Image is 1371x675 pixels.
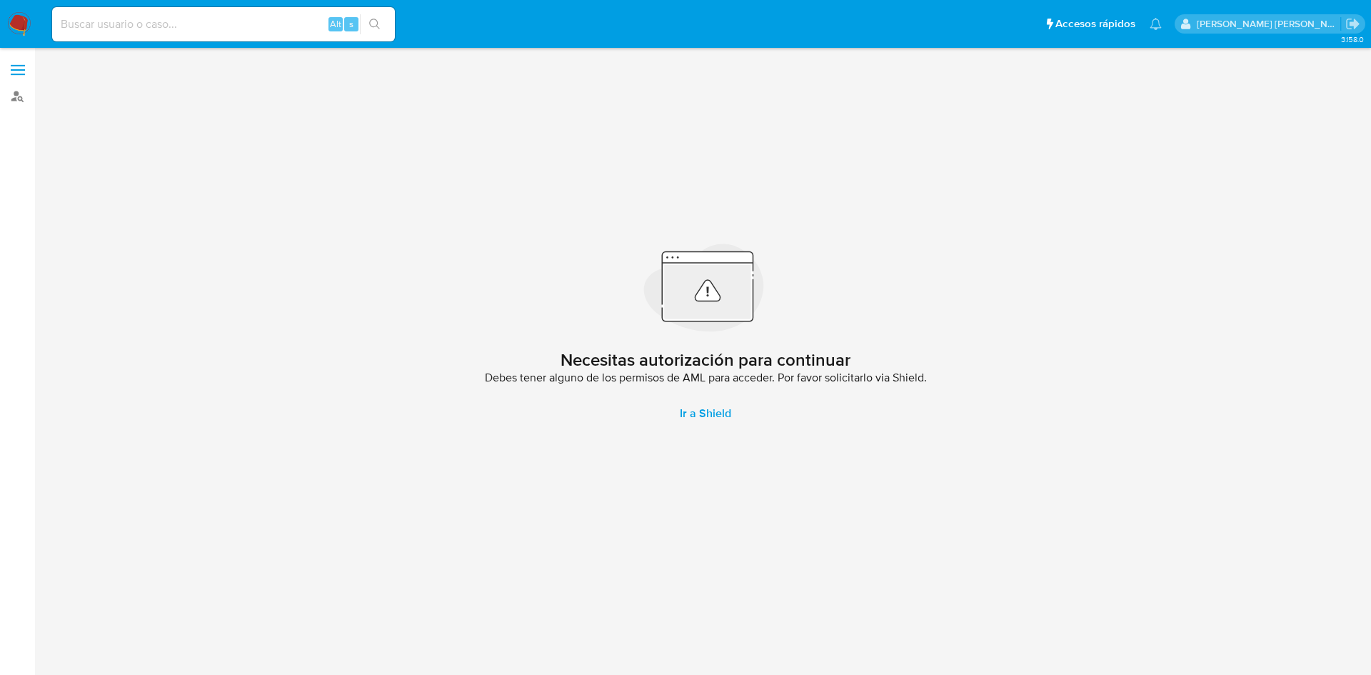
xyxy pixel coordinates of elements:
h2: Necesitas autorización para continuar [561,349,850,371]
a: Notificaciones [1150,18,1162,30]
input: Buscar usuario o caso... [52,15,395,34]
a: Salir [1345,16,1360,31]
span: Ir a Shield [680,396,731,431]
p: ext_jesssali@mercadolibre.com.mx [1197,17,1341,31]
span: Debes tener alguno de los permisos de AML para acceder. Por favor solicitarlo via Shield. [485,371,927,385]
span: s [349,17,353,31]
span: Accesos rápidos [1055,16,1135,31]
span: Alt [330,17,341,31]
button: search-icon [360,14,389,34]
a: Ir a Shield [663,396,748,431]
